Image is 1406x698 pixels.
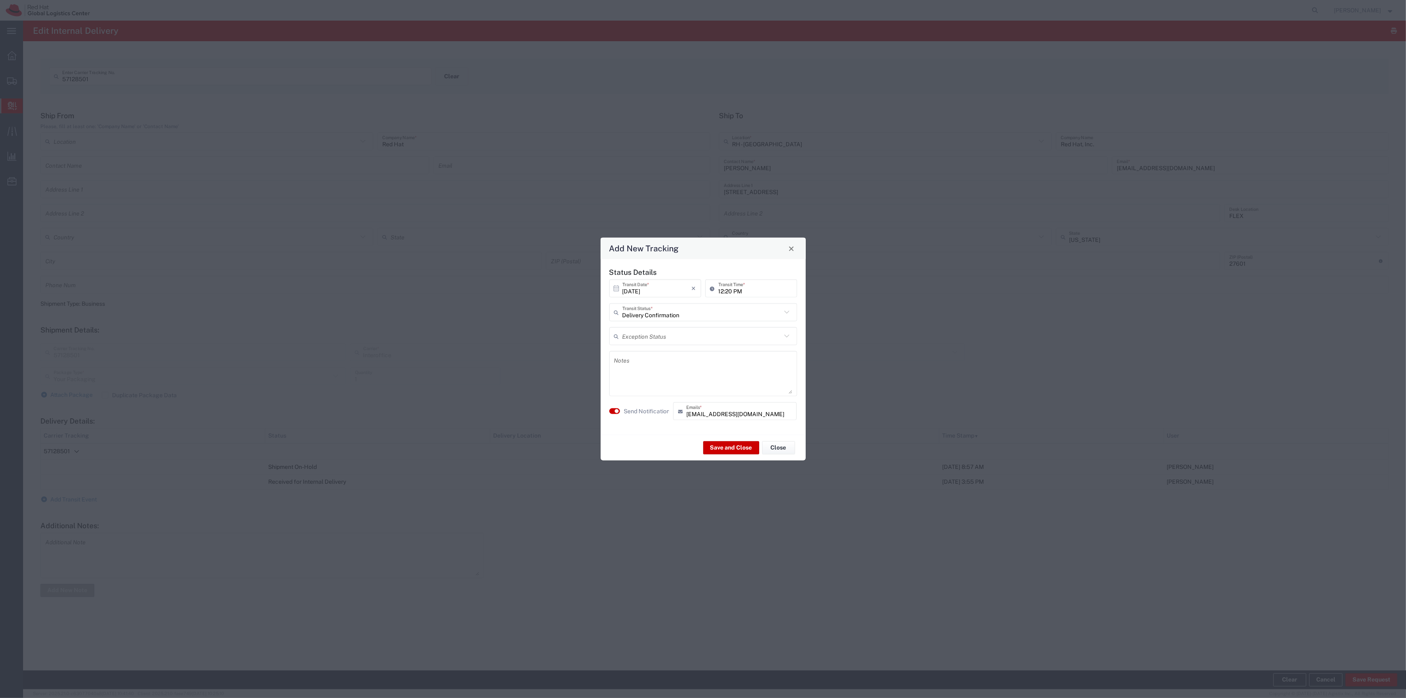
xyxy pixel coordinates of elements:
button: Close [786,243,797,254]
i: × [692,282,696,295]
h4: Add New Tracking [609,242,678,254]
button: Close [762,441,795,454]
button: Save and Close [703,441,759,454]
h5: Status Details [609,268,797,276]
label: Send Notification [624,407,670,415]
agx-label: Send Notification [624,407,669,415]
